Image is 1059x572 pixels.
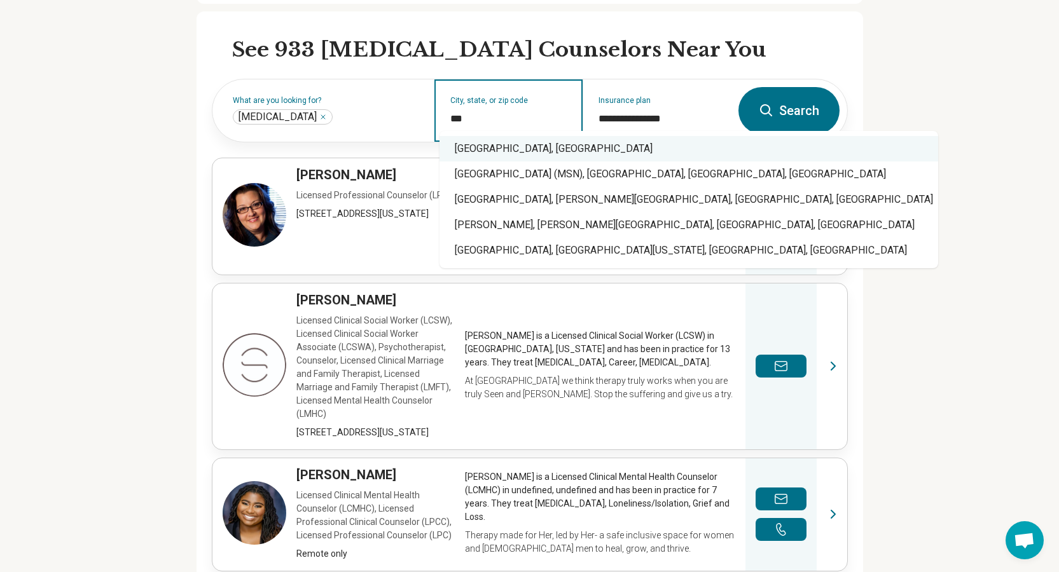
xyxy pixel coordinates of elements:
[738,87,840,134] button: Search
[233,97,419,104] label: What are you looking for?
[756,487,806,510] button: Send a message
[239,111,317,123] span: [MEDICAL_DATA]
[232,37,848,64] h2: See 933 [MEDICAL_DATA] Counselors Near You
[440,187,938,212] div: [GEOGRAPHIC_DATA], [PERSON_NAME][GEOGRAPHIC_DATA], [GEOGRAPHIC_DATA], [GEOGRAPHIC_DATA]
[756,518,806,541] button: Make a phone call
[440,136,938,161] div: [GEOGRAPHIC_DATA], [GEOGRAPHIC_DATA]
[440,131,938,268] div: Suggestions
[440,161,938,187] div: [GEOGRAPHIC_DATA] (MSN), [GEOGRAPHIC_DATA], [GEOGRAPHIC_DATA], [GEOGRAPHIC_DATA]
[233,109,333,125] div: Infertility
[440,238,938,263] div: [GEOGRAPHIC_DATA], [GEOGRAPHIC_DATA][US_STATE], [GEOGRAPHIC_DATA], [GEOGRAPHIC_DATA]
[319,113,327,121] button: Infertility
[440,212,938,238] div: [PERSON_NAME], [PERSON_NAME][GEOGRAPHIC_DATA], [GEOGRAPHIC_DATA], [GEOGRAPHIC_DATA]
[1006,521,1044,559] div: Open chat
[756,355,806,378] button: Send a message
